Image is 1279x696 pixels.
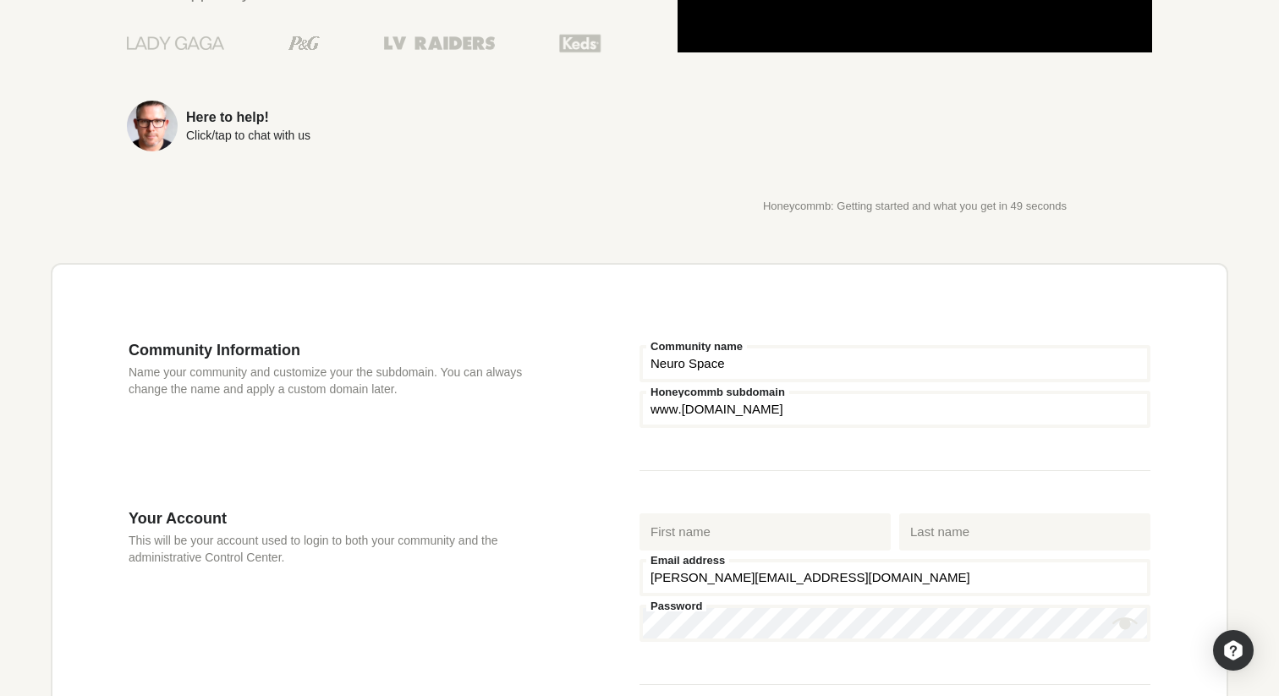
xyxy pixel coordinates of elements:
div: Click/tap to chat with us [186,129,310,141]
input: your-subdomain.honeycommb.com [639,391,1150,428]
input: Last name [899,513,1150,551]
h3: Your Account [129,509,538,528]
h3: Community Information [129,341,538,359]
label: Community name [646,341,747,352]
label: Honeycommb subdomain [646,386,789,397]
a: Here to help!Click/tap to chat with us [127,101,601,151]
p: This will be your account used to login to both your community and the administrative Control Cen... [129,532,538,566]
input: First name [639,513,891,551]
img: Procter & Gamble [288,36,320,50]
label: Email address [646,555,729,566]
input: Email address [639,559,1150,596]
div: Open Intercom Messenger [1213,630,1254,671]
input: Community name [639,345,1150,382]
img: Las Vegas Raiders [384,36,495,50]
div: Here to help! [186,111,310,124]
button: Show password [1112,611,1138,637]
p: Name your community and customize your the subdomain. You can always change the name and apply a ... [129,364,538,397]
label: Password [646,600,706,611]
img: Keds [559,32,601,54]
img: Lady Gaga [127,30,224,56]
p: Honeycommb: Getting started and what you get in 49 seconds [678,200,1152,212]
img: Sean [127,101,178,151]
